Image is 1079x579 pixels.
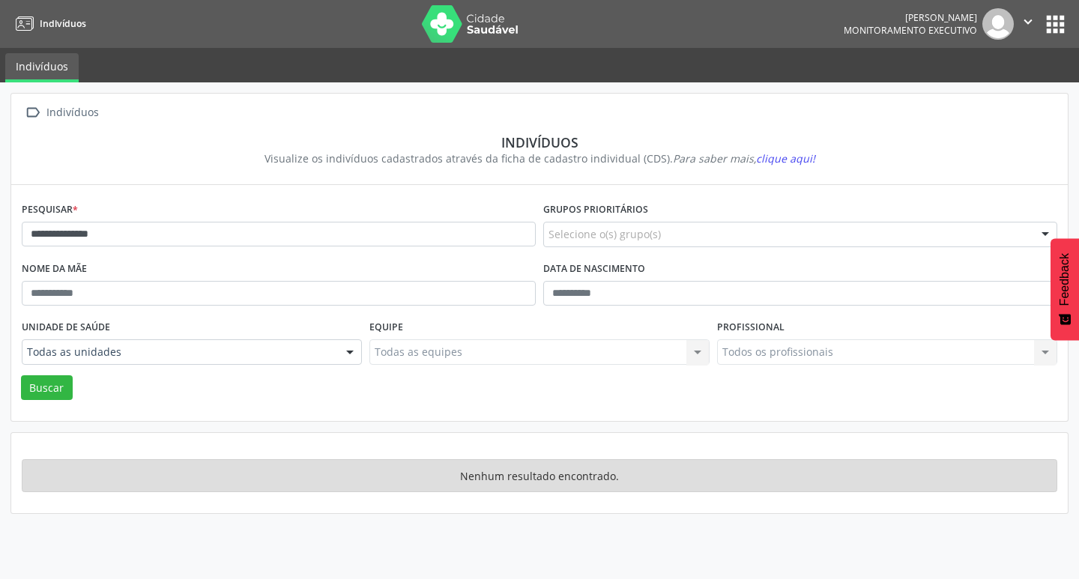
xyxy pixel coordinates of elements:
[844,24,977,37] span: Monitoramento Executivo
[5,53,79,82] a: Indivíduos
[844,11,977,24] div: [PERSON_NAME]
[548,226,661,242] span: Selecione o(s) grupo(s)
[22,258,87,281] label: Nome da mãe
[10,11,86,36] a: Indivíduos
[717,316,785,339] label: Profissional
[673,151,815,166] i: Para saber mais,
[543,198,648,222] label: Grupos prioritários
[22,102,43,124] i: 
[982,8,1014,40] img: img
[22,316,110,339] label: Unidade de saúde
[32,151,1047,166] div: Visualize os indivíduos cadastrados através da ficha de cadastro individual (CDS).
[27,345,331,360] span: Todas as unidades
[756,151,815,166] span: clique aqui!
[21,375,73,401] button: Buscar
[40,17,86,30] span: Indivíduos
[1058,253,1072,306] span: Feedback
[1014,8,1042,40] button: 
[22,102,101,124] a:  Indivíduos
[22,459,1057,492] div: Nenhum resultado encontrado.
[1042,11,1069,37] button: apps
[1020,13,1036,30] i: 
[543,258,645,281] label: Data de nascimento
[43,102,101,124] div: Indivíduos
[32,134,1047,151] div: Indivíduos
[369,316,403,339] label: Equipe
[22,198,78,222] label: Pesquisar
[1051,238,1079,340] button: Feedback - Mostrar pesquisa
